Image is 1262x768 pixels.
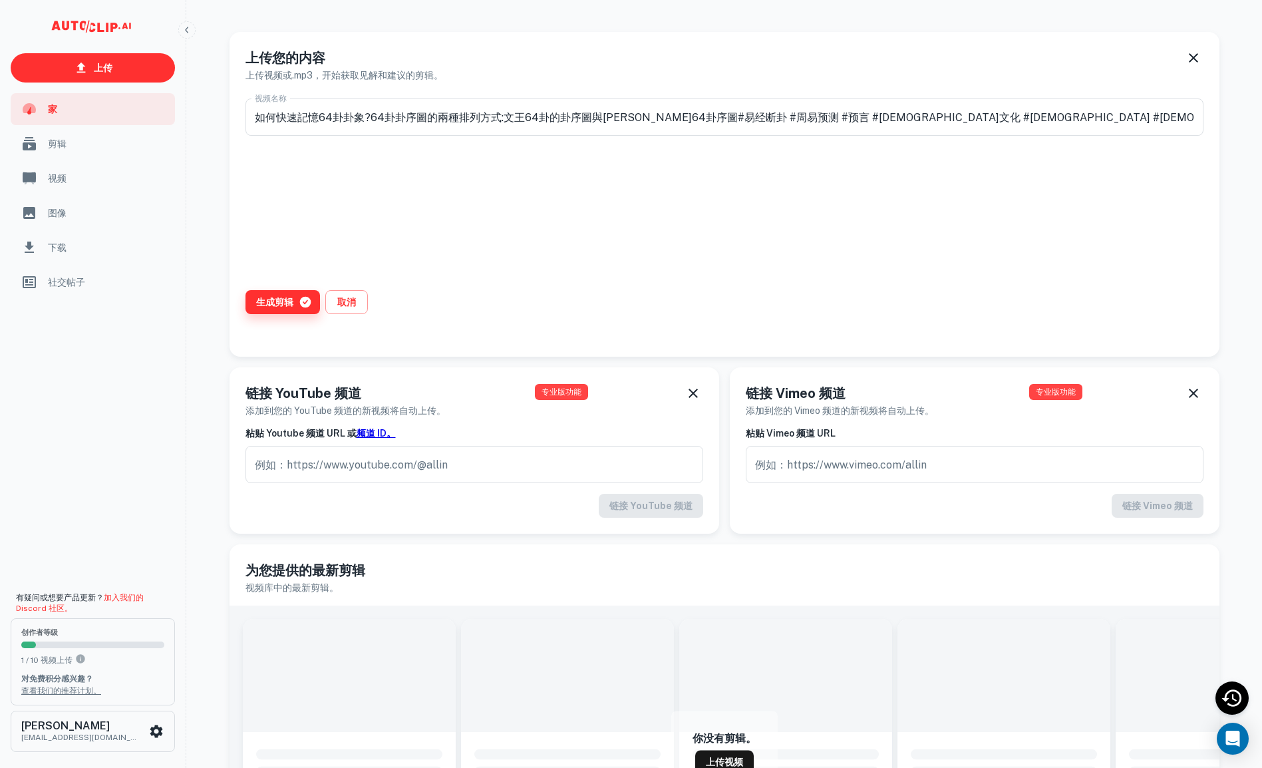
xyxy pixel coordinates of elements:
[245,383,446,403] h5: 链接 YouTube 频道
[357,428,396,439] a: 频道 ID。
[1183,48,1203,68] button: 解雇
[16,593,144,613] span: 有疑问或想要产品更新？
[245,580,1203,595] h6: 视频库中的最新剪辑。
[535,384,587,400] span: 专业版功能
[245,48,443,68] h5: 上传您的内容
[256,294,293,310] font: 生成剪辑
[1217,723,1249,755] div: 打开对讲信使
[245,290,320,314] button: 生成剪辑
[746,426,1203,441] h6: 粘贴 Vimeo 频道 URL
[245,426,703,441] h6: 粘贴 Youtube 频道 URL 或
[16,593,144,613] a: 加入我们的 Discord 社区。
[11,232,175,264] a: 下载
[693,732,756,745] h6: 你没有剪辑。
[746,383,934,403] h5: 链接 Vimeo 频道
[11,197,175,229] a: 图像
[48,136,167,151] span: 剪辑
[11,618,175,705] button: 创作者等级1 / 10 视频上传您每月可以在创作者层级上传 10 个视频。升级以上传更多内容。对免费积分感兴趣？查看我们的推荐计划。
[683,383,703,403] button: 解雇
[245,146,445,280] iframe: Embedded youtube
[337,294,356,310] font: 取消
[11,266,175,298] a: 社交帖子
[245,68,443,83] h6: 上传视频或.mp3，开始获取见解和建议的剪辑。
[94,61,112,75] p: 上传
[746,446,1203,483] input: 例如：https://www.vimeo.com/allin
[245,446,703,483] input: 例如：https://www.youtube.com/@allin
[48,275,167,289] span: 社交帖子
[11,711,175,752] button: [PERSON_NAME][EMAIL_ADDRESS][DOMAIN_NAME]
[21,731,141,743] p: [EMAIL_ADDRESS][DOMAIN_NAME]
[255,93,287,104] label: 视频名称
[245,98,1203,136] input: 为您的视频命名
[21,629,164,636] span: 创作者等级
[11,162,175,194] a: 视频
[11,53,175,83] a: 上传
[1215,681,1249,715] div: 近期活动
[48,102,167,116] span: 家
[48,206,167,220] span: 图像
[21,674,93,683] font: 对免费积分感兴趣？
[21,686,101,695] a: 查看我们的推荐计划。
[245,560,1203,580] h5: 为您提供的最新剪辑
[21,721,141,731] h6: [PERSON_NAME]
[1029,384,1082,400] span: 专业版功能
[75,654,86,664] svg: 您每月可以在创作者层级上传 10 个视频。升级以上传更多内容。
[48,240,167,255] span: 下载
[325,290,368,314] button: 取消
[11,128,175,160] a: 剪辑
[21,656,73,665] font: 1 / 10 视频上传
[48,171,167,186] span: 视频
[1183,383,1203,403] button: 解雇
[746,403,934,418] h6: 添加到您的 Vimeo 频道的新视频将自动上传。
[245,403,446,418] h6: 添加到您的 YouTube 频道的新视频将自动上传。
[11,93,175,125] a: 家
